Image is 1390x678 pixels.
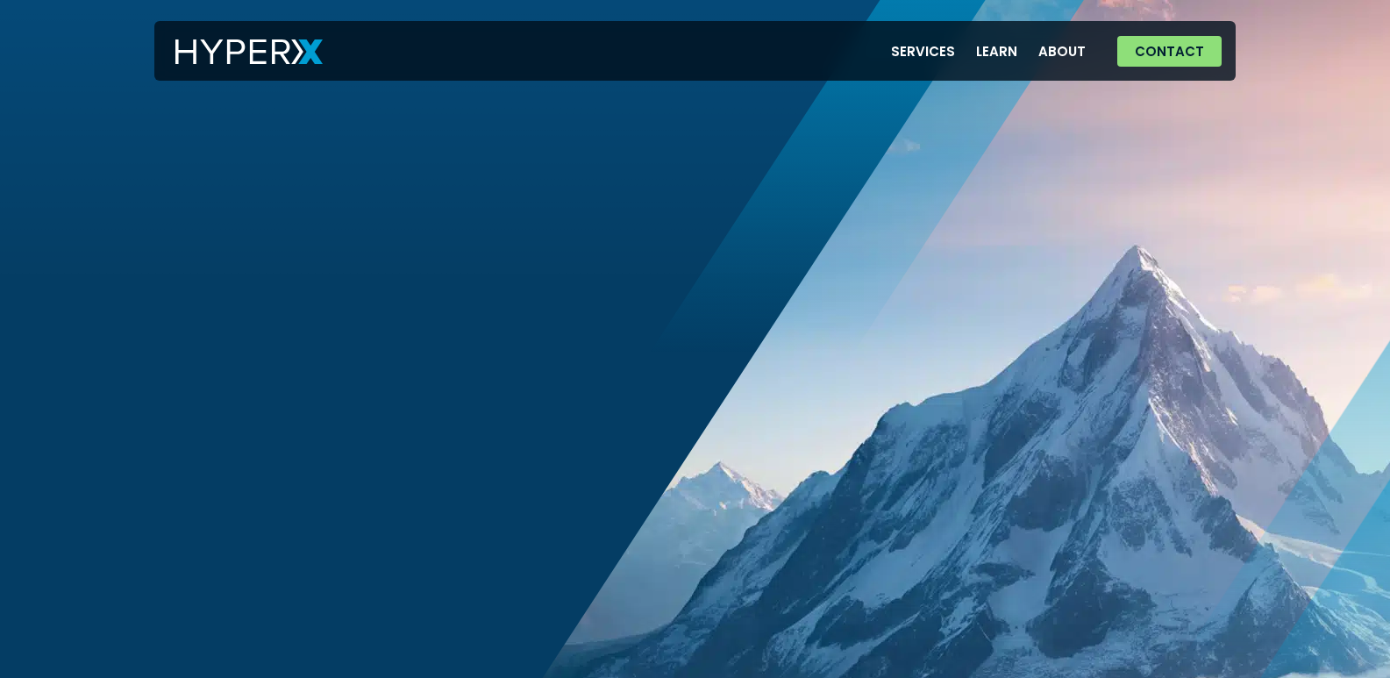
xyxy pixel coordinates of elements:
[880,33,966,69] a: Services
[1135,45,1204,58] span: Contact
[1117,36,1222,67] a: Contact
[880,33,1096,69] nav: Menu
[1028,33,1096,69] a: About
[175,39,323,65] img: HyperX Logo
[966,33,1028,69] a: Learn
